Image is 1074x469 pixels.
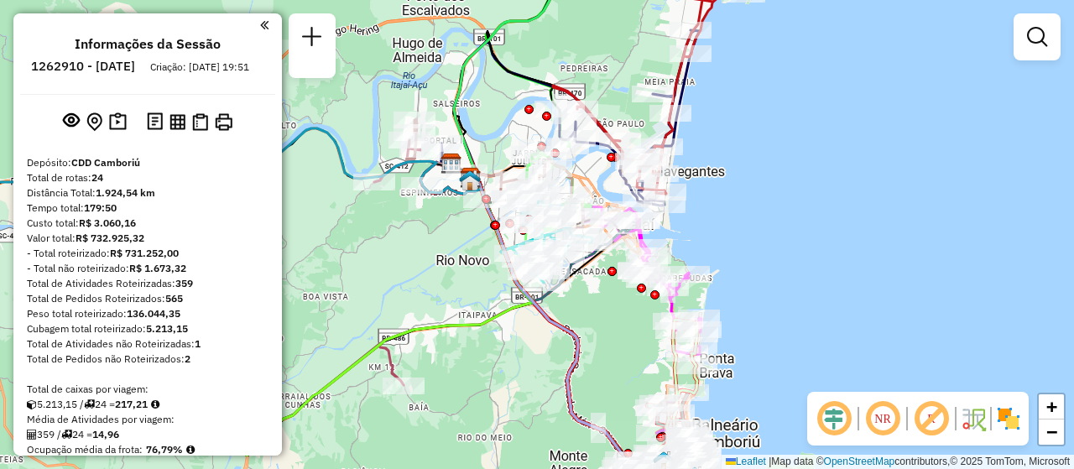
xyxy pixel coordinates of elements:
[83,109,106,135] button: Centralizar mapa no depósito ou ponto de apoio
[96,186,155,199] strong: 1.924,54 km
[75,36,221,52] h4: Informações da Sessão
[91,171,103,184] strong: 24
[110,247,179,259] strong: R$ 731.252,00
[146,443,183,456] strong: 76,79%
[195,337,201,350] strong: 1
[726,456,766,467] a: Leaflet
[260,15,268,34] a: Clique aqui para minimizar o painel
[27,201,268,216] div: Tempo total:
[27,306,268,321] div: Peso total roteirizado:
[115,398,148,410] strong: 217,21
[27,276,268,291] div: Total de Atividades Roteirizadas:
[27,430,37,440] i: Total de Atividades
[92,428,119,440] strong: 14,96
[814,399,854,439] span: Ocultar deslocamento
[189,110,211,134] button: Visualizar Romaneio
[165,292,183,305] strong: 565
[27,397,268,412] div: 5.213,15 / 24 =
[1020,20,1054,54] a: Exibir filtros
[84,201,117,214] strong: 179:50
[127,307,180,320] strong: 136.044,35
[27,399,37,409] i: Cubagem total roteirizado
[295,20,329,58] a: Nova sessão e pesquisa
[27,382,268,397] div: Total de caixas por viagem:
[27,170,268,185] div: Total de rotas:
[769,456,771,467] span: |
[61,430,72,440] i: Total de rotas
[460,167,482,189] img: CDD Camboriú
[71,156,140,169] strong: CDD Camboriú
[27,185,268,201] div: Distância Total:
[27,412,268,427] div: Média de Atividades por viagem:
[1046,396,1057,417] span: +
[27,155,268,170] div: Depósito:
[27,321,268,336] div: Cubagem total roteirizado:
[76,232,144,244] strong: R$ 732.925,32
[441,153,462,175] img: CDD Itajaí
[960,405,987,432] img: Fluxo de ruas
[60,108,83,135] button: Exibir sessão original
[911,399,951,439] span: Exibir rótulo
[186,445,195,455] em: Média calculada utilizando a maior ocupação (%Peso ou %Cubagem) de cada rota da sessão. Rotas cro...
[27,443,143,456] span: Ocupação média da frota:
[27,216,268,231] div: Custo total:
[27,291,268,306] div: Total de Pedidos Roteirizados:
[27,352,268,367] div: Total de Pedidos não Roteirizados:
[175,277,193,289] strong: 359
[143,109,166,135] button: Logs desbloquear sessão
[1039,394,1064,419] a: Zoom in
[27,261,268,276] div: - Total não roteirizado:
[459,169,481,191] img: FAD CDD Camboriú
[151,399,159,409] i: Meta Caixas/viagem: 202,58 Diferença: 14,63
[27,336,268,352] div: Total de Atividades não Roteirizadas:
[166,110,189,133] button: Visualizar relatório de Roteirização
[1039,419,1064,445] a: Zoom out
[1046,421,1057,442] span: −
[146,322,188,335] strong: 5.213,15
[27,427,268,442] div: 359 / 24 =
[143,60,256,75] div: Criação: [DATE] 19:51
[27,246,268,261] div: - Total roteirizado:
[79,216,136,229] strong: R$ 3.060,16
[84,399,95,409] i: Total de rotas
[824,456,895,467] a: OpenStreetMap
[995,405,1022,432] img: Exibir/Ocultar setores
[27,231,268,246] div: Valor total:
[722,455,1074,469] div: Map data © contributors,© 2025 TomTom, Microsoft
[31,59,135,74] h6: 1262910 - [DATE]
[863,399,903,439] span: Ocultar NR
[185,352,190,365] strong: 2
[106,109,130,135] button: Painel de Sugestão
[129,262,186,274] strong: R$ 1.673,32
[211,110,236,134] button: Imprimir Rotas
